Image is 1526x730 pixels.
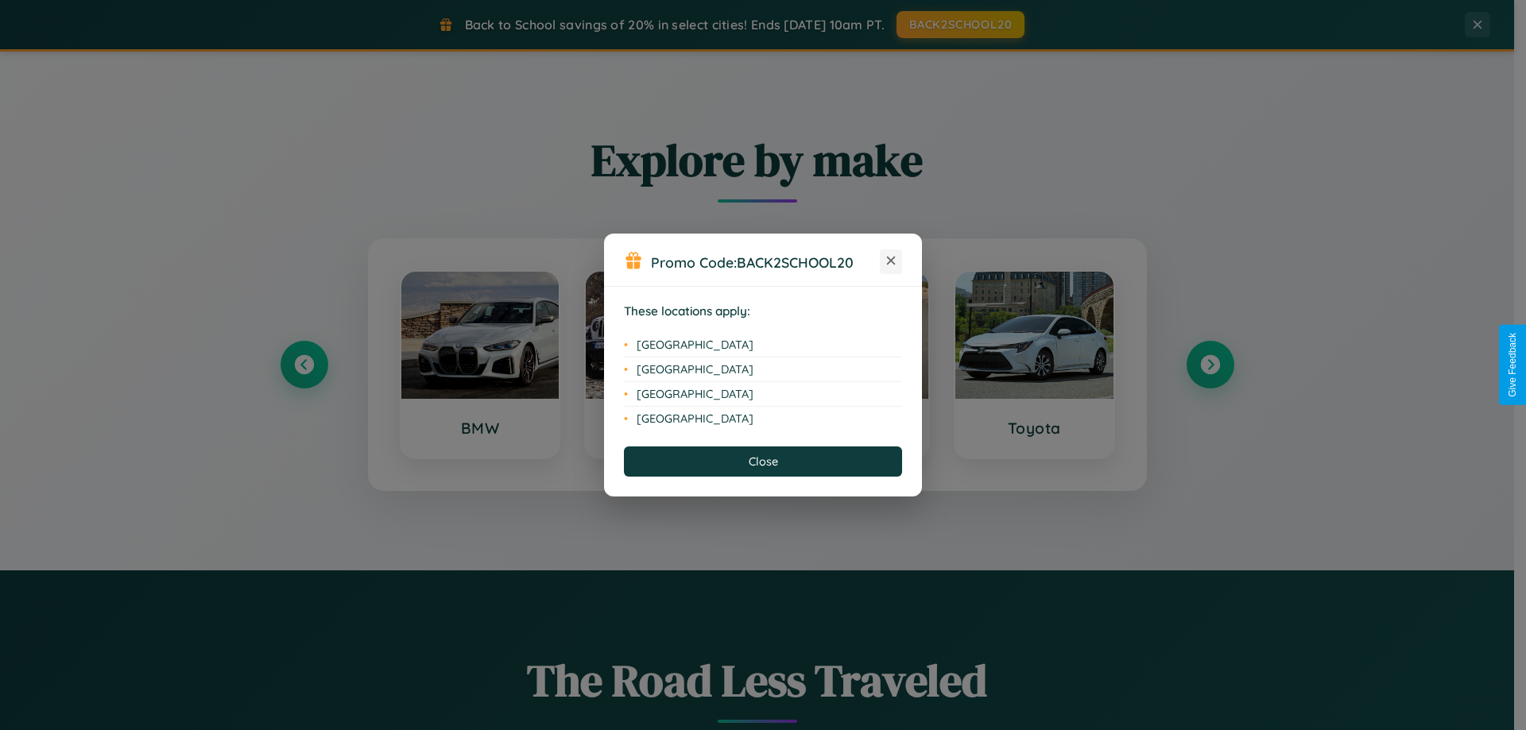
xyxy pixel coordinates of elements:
[624,382,902,407] li: [GEOGRAPHIC_DATA]
[624,446,902,477] button: Close
[737,253,854,271] b: BACK2SCHOOL20
[651,253,880,271] h3: Promo Code:
[624,407,902,431] li: [GEOGRAPHIC_DATA]
[624,303,750,319] strong: These locations apply:
[624,333,902,357] li: [GEOGRAPHIC_DATA]
[624,357,902,382] li: [GEOGRAPHIC_DATA]
[1507,333,1518,397] div: Give Feedback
